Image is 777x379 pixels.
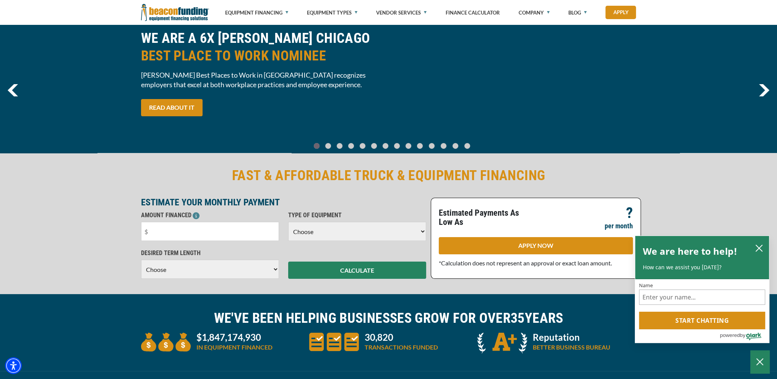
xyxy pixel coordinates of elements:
a: Go To Slide 10 [427,143,436,149]
a: Go To Slide 12 [451,143,460,149]
a: Go To Slide 5 [370,143,379,149]
a: Go To Slide 4 [358,143,367,149]
a: Go To Slide 2 [335,143,344,149]
div: olark chatbox [635,236,769,343]
a: next [759,84,769,96]
a: Go To Slide 11 [439,143,448,149]
img: A + icon [477,333,527,353]
p: BETTER BUSINESS BUREAU [533,343,610,352]
img: three money bags to convey large amount of equipment financed [141,333,191,351]
a: Go To Slide 13 [462,143,472,149]
a: Go To Slide 3 [347,143,356,149]
a: Apply [605,6,636,19]
span: 35 [511,310,525,326]
span: *Calculation does not represent an approval or exact loan amount. [439,259,612,267]
button: close chatbox [753,242,765,253]
p: per month [605,221,633,231]
span: powered [720,330,740,340]
a: Go To Slide 1 [324,143,333,149]
label: Name [639,283,765,288]
img: Left Navigator [8,84,18,96]
p: IN EQUIPMENT FINANCED [196,343,273,352]
span: BEST PLACE TO WORK NOMINEE [141,47,384,65]
p: Reputation [533,333,610,342]
h2: WE ARE A 6X [PERSON_NAME] CHICAGO [141,29,384,65]
input: $ [141,222,279,241]
a: Go To Slide 7 [393,143,402,149]
h2: We are here to help! [643,244,737,259]
input: Name [639,290,765,305]
button: CALCULATE [288,262,426,279]
p: ? [626,208,633,218]
p: DESIRED TERM LENGTH [141,249,279,258]
div: Accessibility Menu [5,357,22,374]
h2: WE'VE BEEN HELPING BUSINESSES GROW FOR OVER YEARS [141,309,636,327]
a: Go To Slide 8 [404,143,413,149]
span: by [740,330,745,340]
button: Close Chatbox [750,350,769,373]
a: READ ABOUT IT [141,99,203,116]
h2: FAST & AFFORDABLE TRUCK & EQUIPMENT FINANCING [141,167,636,184]
p: TRANSACTIONS FUNDED [365,343,438,352]
a: Go To Slide 0 [312,143,321,149]
p: TYPE OF EQUIPMENT [288,211,426,220]
p: How can we assist you [DATE]? [643,264,761,271]
a: Go To Slide 9 [415,143,425,149]
p: $1,847,174,930 [196,333,273,342]
a: previous [8,84,18,96]
img: three document icons to convery large amount of transactions funded [309,333,359,351]
p: Estimated Payments As Low As [439,208,531,227]
button: Start chatting [639,312,765,329]
a: Go To Slide 6 [381,143,390,149]
a: APPLY NOW [439,237,633,254]
p: 30,820 [365,333,438,342]
p: ESTIMATE YOUR MONTHLY PAYMENT [141,198,426,207]
p: AMOUNT FINANCED [141,211,279,220]
span: [PERSON_NAME] Best Places to Work in [GEOGRAPHIC_DATA] recognizes employers that excel at both wo... [141,70,384,89]
img: Right Navigator [759,84,769,96]
a: Powered by Olark - open in a new tab [720,330,769,343]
